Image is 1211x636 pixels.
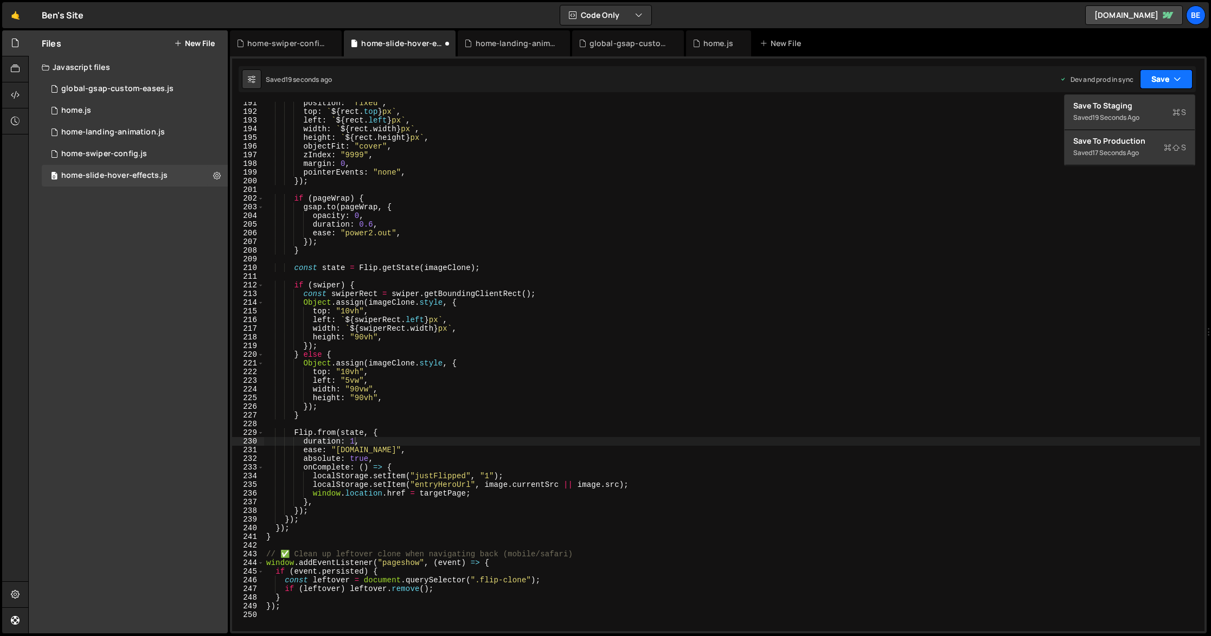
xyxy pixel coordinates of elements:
[232,333,264,342] div: 218
[476,38,557,49] div: home-landing-animation.js
[232,454,264,463] div: 232
[232,420,264,428] div: 228
[232,480,264,489] div: 235
[232,203,264,211] div: 203
[232,524,264,532] div: 240
[232,506,264,515] div: 238
[42,78,228,100] div: 11910/28433.js
[232,342,264,350] div: 219
[247,38,329,49] div: home-swiper-config.js
[232,211,264,220] div: 204
[232,368,264,376] div: 222
[51,172,57,181] span: 0
[232,350,264,359] div: 220
[232,264,264,272] div: 210
[232,558,264,567] div: 244
[560,5,651,25] button: Code Only
[61,84,174,94] div: global-gsap-custom-eases.js
[232,446,264,454] div: 231
[266,75,332,84] div: Saved
[1186,5,1206,25] a: Be
[1065,130,1195,165] button: Save to ProductionS Saved17 seconds ago
[232,290,264,298] div: 213
[232,151,264,159] div: 197
[232,402,264,411] div: 226
[590,38,671,49] div: global-gsap-custom-eases.js
[42,9,84,22] div: Ben's Site
[232,541,264,550] div: 242
[1140,69,1193,89] button: Save
[1073,136,1186,146] div: Save to Production
[232,307,264,316] div: 215
[760,38,805,49] div: New File
[232,611,264,619] div: 250
[232,385,264,394] div: 224
[232,194,264,203] div: 202
[232,498,264,506] div: 237
[232,593,264,602] div: 248
[61,171,168,181] div: home-slide-hover-effects.js
[1073,111,1186,124] div: Saved
[1065,95,1195,130] button: Save to StagingS Saved19 seconds ago
[232,185,264,194] div: 201
[232,177,264,185] div: 200
[1085,5,1183,25] a: [DOMAIN_NAME]
[232,168,264,177] div: 199
[232,359,264,368] div: 221
[42,121,228,143] div: 11910/28512.js
[232,489,264,498] div: 236
[232,281,264,290] div: 212
[232,298,264,307] div: 214
[232,125,264,133] div: 194
[2,2,29,28] a: 🤙
[232,142,264,151] div: 196
[232,411,264,420] div: 227
[232,229,264,237] div: 206
[703,38,733,49] div: home.js
[232,272,264,281] div: 211
[232,584,264,593] div: 247
[232,99,264,107] div: 191
[232,220,264,229] div: 205
[232,107,264,116] div: 192
[1092,148,1139,157] div: 17 seconds ago
[1092,113,1139,122] div: 19 seconds ago
[232,437,264,446] div: 230
[61,127,165,137] div: home-landing-animation.js
[42,37,61,49] h2: Files
[232,394,264,402] div: 225
[174,39,215,48] button: New File
[1164,142,1186,153] span: S
[232,463,264,472] div: 233
[29,56,228,78] div: Javascript files
[61,149,147,159] div: home-swiper-config.js
[1073,100,1186,111] div: Save to Staging
[61,106,91,115] div: home.js
[232,602,264,611] div: 249
[1073,146,1186,159] div: Saved
[232,116,264,125] div: 193
[285,75,332,84] div: 19 seconds ago
[232,515,264,524] div: 239
[232,428,264,437] div: 229
[1060,75,1133,84] div: Dev and prod in sync
[361,38,443,49] div: home-slide-hover-effects.js
[42,100,228,121] div: 11910/28508.js
[232,567,264,576] div: 245
[232,576,264,584] div: 246
[42,165,228,187] div: 11910/28435.js
[232,133,264,142] div: 195
[232,472,264,480] div: 234
[232,376,264,385] div: 223
[232,159,264,168] div: 198
[232,246,264,255] div: 208
[42,143,228,165] div: 11910/28432.js
[232,237,264,246] div: 207
[232,255,264,264] div: 209
[232,316,264,324] div: 216
[1172,107,1186,118] span: S
[232,324,264,333] div: 217
[232,550,264,558] div: 243
[232,532,264,541] div: 241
